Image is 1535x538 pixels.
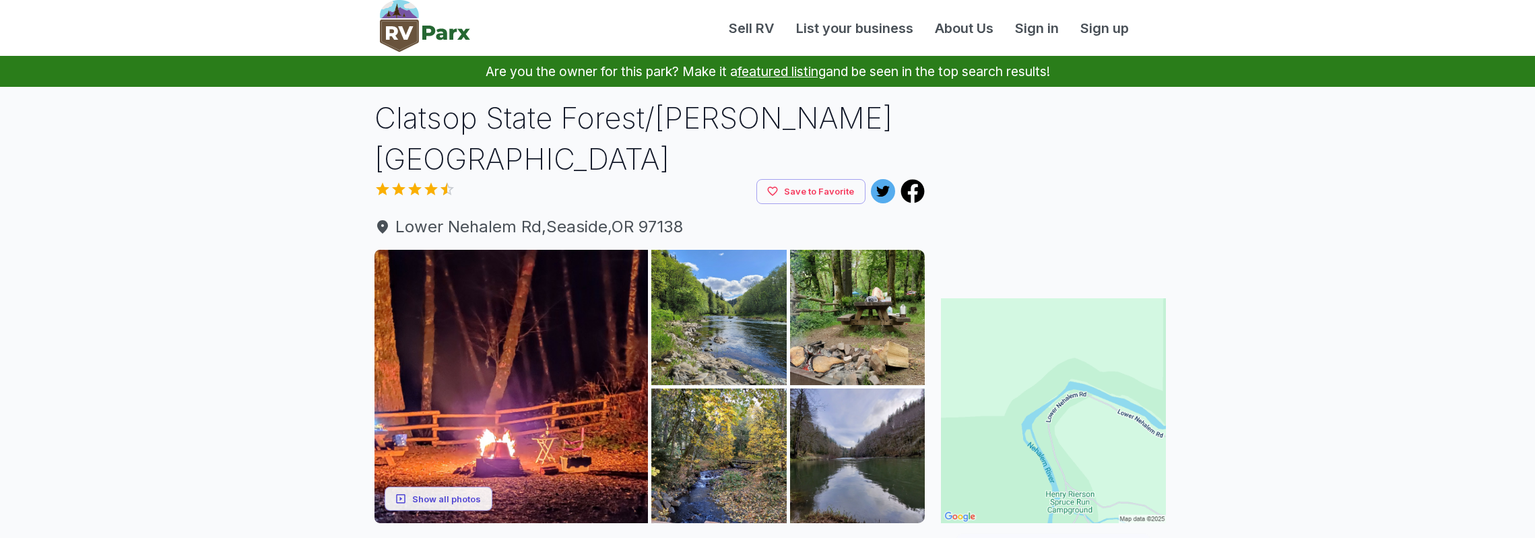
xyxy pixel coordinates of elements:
a: List your business [785,18,924,38]
span: Lower Nehalem Rd , Seaside , OR 97138 [374,215,925,239]
h1: Clatsop State Forest/[PERSON_NAME] [GEOGRAPHIC_DATA] [374,98,925,179]
button: Show all photos [385,486,492,511]
img: Map for Clatsop State Forest/Henry Rierson Spruce Run Campground [941,298,1166,523]
img: AAcXr8oIWxi77WZQNPF093rpGLmuQ_KPk7_fs58pO6u6sO-eiEAi7R3RadUMdE2p0duxLTIDOOJ5Z_h7V-HuKdvnPrQXvkaR4... [651,389,787,524]
img: AAcXr8rEaCzj1No5So5Xkz2GOzD7ksZTEVXTrNySIBZY-6fd72HTLBPr9xKqw949J_UUXuFClbProKyUkHa5c2oei2CS3C5cn... [790,250,925,385]
a: About Us [924,18,1004,38]
p: Are you the owner for this park? Make it a and be seen in the top search results! [16,56,1519,87]
a: Sign in [1004,18,1070,38]
img: AAcXr8rd2Tz3OU2FrU_-8hUbrRTUMBp8S0Rx8HWVWevfNrj0VS4kYV-QvM8U0soRhiK2MqdKRrnOHqVJ8n_JypJQVkApuxLRj... [651,250,787,385]
a: Sell RV [718,18,785,38]
img: AAcXr8o-lytwiosmI9i-FNVmvbqUwN3UogLApqe29abf3YKmCOi7V-jjp6g8op2Y57aaVBveYktintrxHghP3QlYP9Ri7YWgc... [790,389,925,524]
a: featured listing [738,63,826,79]
a: Lower Nehalem Rd,Seaside,OR 97138 [374,215,925,239]
a: Sign up [1070,18,1140,38]
img: AAcXr8qEjcy2veAFDKRQ6yuKBWC2HcsffxweoMVS8NmDJ0WiZkpNGENIcBj4O2i6O4hKKZT2wWZFNpSHe82AYuVB3xvm8yFVP... [374,250,649,524]
iframe: Advertisement [941,98,1166,266]
button: Save to Favorite [756,179,866,204]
